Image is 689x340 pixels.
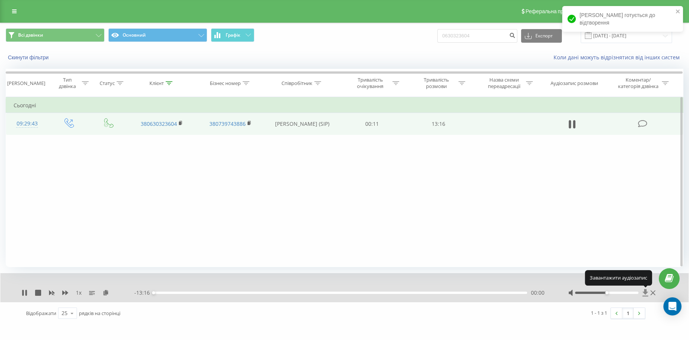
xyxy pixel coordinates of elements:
span: Відображати [26,310,56,317]
span: рядків на сторінці [79,310,120,317]
div: 1 - 1 з 1 [591,309,607,317]
a: Коли дані можуть відрізнятися вiд інших систем [554,54,683,61]
button: close [675,8,681,15]
div: Клієнт [149,80,164,87]
button: Графік [211,28,254,42]
div: Тривалість розмови [416,77,457,90]
input: Пошук за номером [437,29,517,43]
div: Бізнес номер [210,80,241,87]
div: 25 [62,309,68,317]
span: 00:00 [531,289,544,297]
td: Сьогодні [6,98,683,113]
td: 00:11 [339,113,405,135]
span: 1 x [76,289,82,297]
div: Accessibility label [152,291,155,294]
div: Статус [100,80,115,87]
button: Експорт [521,29,562,43]
div: Аудіозапис розмови [551,80,598,87]
div: Тип дзвінка [55,77,80,90]
button: Всі дзвінки [6,28,105,42]
span: - 13:16 [134,289,154,297]
a: 380739743886 [209,120,246,127]
div: Назва схеми переадресації [484,77,524,90]
div: [PERSON_NAME] готується до відтворення [562,6,683,32]
span: Реферальна програма [526,8,581,14]
span: Графік [226,32,240,38]
button: Скинути фільтри [6,54,52,61]
div: Співробітник [281,80,312,87]
a: 1 [622,308,634,318]
div: Завантажити аудіозапис [585,270,652,286]
a: 380630323604 [141,120,177,127]
td: [PERSON_NAME] (SIP) [265,113,339,135]
div: Тривалість очікування [350,77,391,90]
div: [PERSON_NAME] [7,80,45,87]
div: Open Intercom Messenger [663,297,681,315]
button: Основний [108,28,207,42]
div: Коментар/категорія дзвінка [616,77,660,90]
td: 13:16 [405,113,471,135]
span: Всі дзвінки [18,32,43,38]
div: 09:29:43 [14,116,41,131]
div: Accessibility label [605,291,608,294]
